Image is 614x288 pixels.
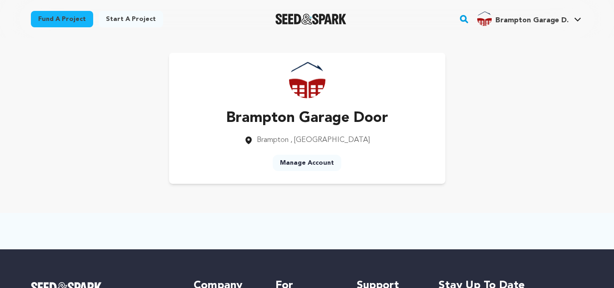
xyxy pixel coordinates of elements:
div: Brampton Garage D.'s Profile [477,11,569,26]
a: Manage Account [273,155,341,171]
span: Brampton Garage D.'s Profile [475,10,583,29]
a: Brampton Garage D.'s Profile [475,10,583,26]
a: Seed&Spark Homepage [275,14,347,25]
span: Brampton Garage D. [495,17,569,24]
span: Brampton [257,136,289,144]
img: 0dd2530a5d91efb4.png [477,11,492,26]
img: Seed&Spark Logo Dark Mode [275,14,347,25]
span: , [GEOGRAPHIC_DATA] [290,136,370,144]
a: Start a project [99,11,163,27]
p: Brampton Garage Door [226,107,388,129]
a: Fund a project [31,11,93,27]
img: https://seedandspark-static.s3.us-east-2.amazonaws.com/images/User/002/310/666/medium/0dd2530a5d9... [289,62,325,98]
